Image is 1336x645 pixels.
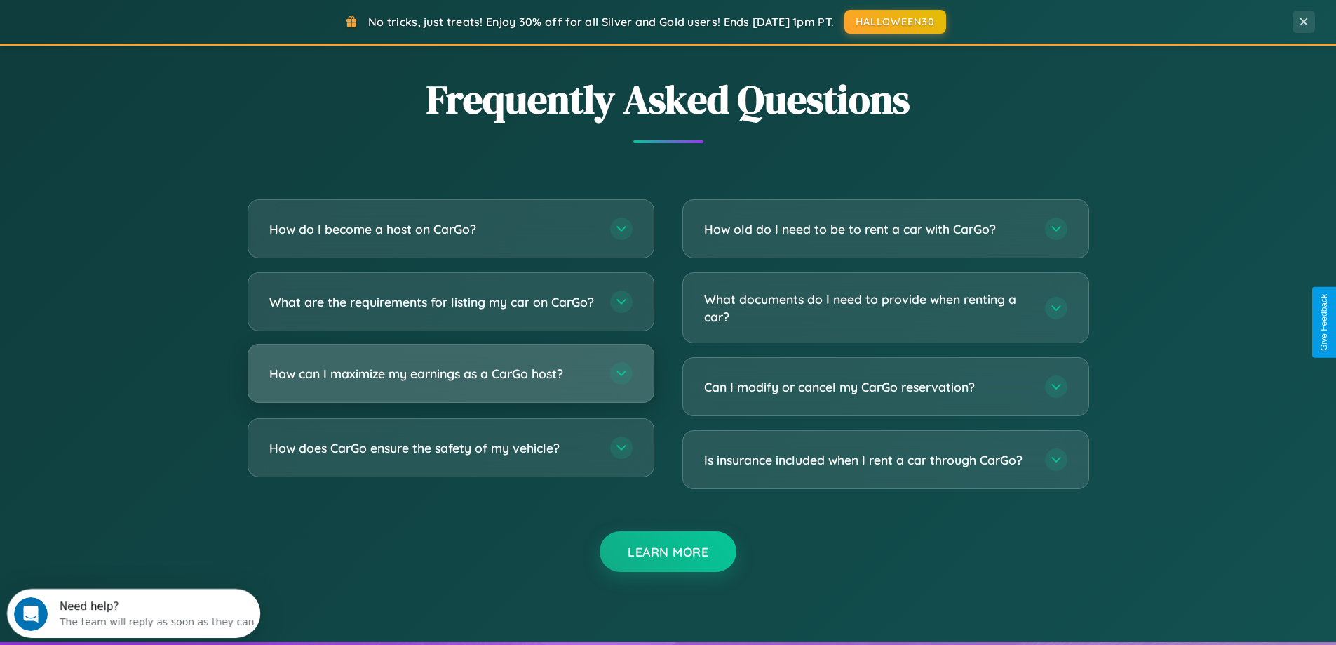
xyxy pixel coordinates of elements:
[248,72,1089,126] h2: Frequently Asked Questions
[1319,294,1329,351] div: Give Feedback
[704,378,1031,396] h3: Can I modify or cancel my CarGo reservation?
[269,293,596,311] h3: What are the requirements for listing my car on CarGo?
[7,589,260,638] iframe: Intercom live chat discovery launcher
[844,10,946,34] button: HALLOWEEN30
[704,291,1031,325] h3: What documents do I need to provide when renting a car?
[704,220,1031,238] h3: How old do I need to be to rent a car with CarGo?
[704,451,1031,469] h3: Is insurance included when I rent a car through CarGo?
[6,6,261,44] div: Open Intercom Messenger
[269,220,596,238] h3: How do I become a host on CarGo?
[53,23,248,38] div: The team will reply as soon as they can
[368,15,834,29] span: No tricks, just treats! Enjoy 30% off for all Silver and Gold users! Ends [DATE] 1pm PT.
[600,531,736,572] button: Learn More
[14,597,48,631] iframe: Intercom live chat
[53,12,248,23] div: Need help?
[269,439,596,457] h3: How does CarGo ensure the safety of my vehicle?
[269,365,596,383] h3: How can I maximize my earnings as a CarGo host?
